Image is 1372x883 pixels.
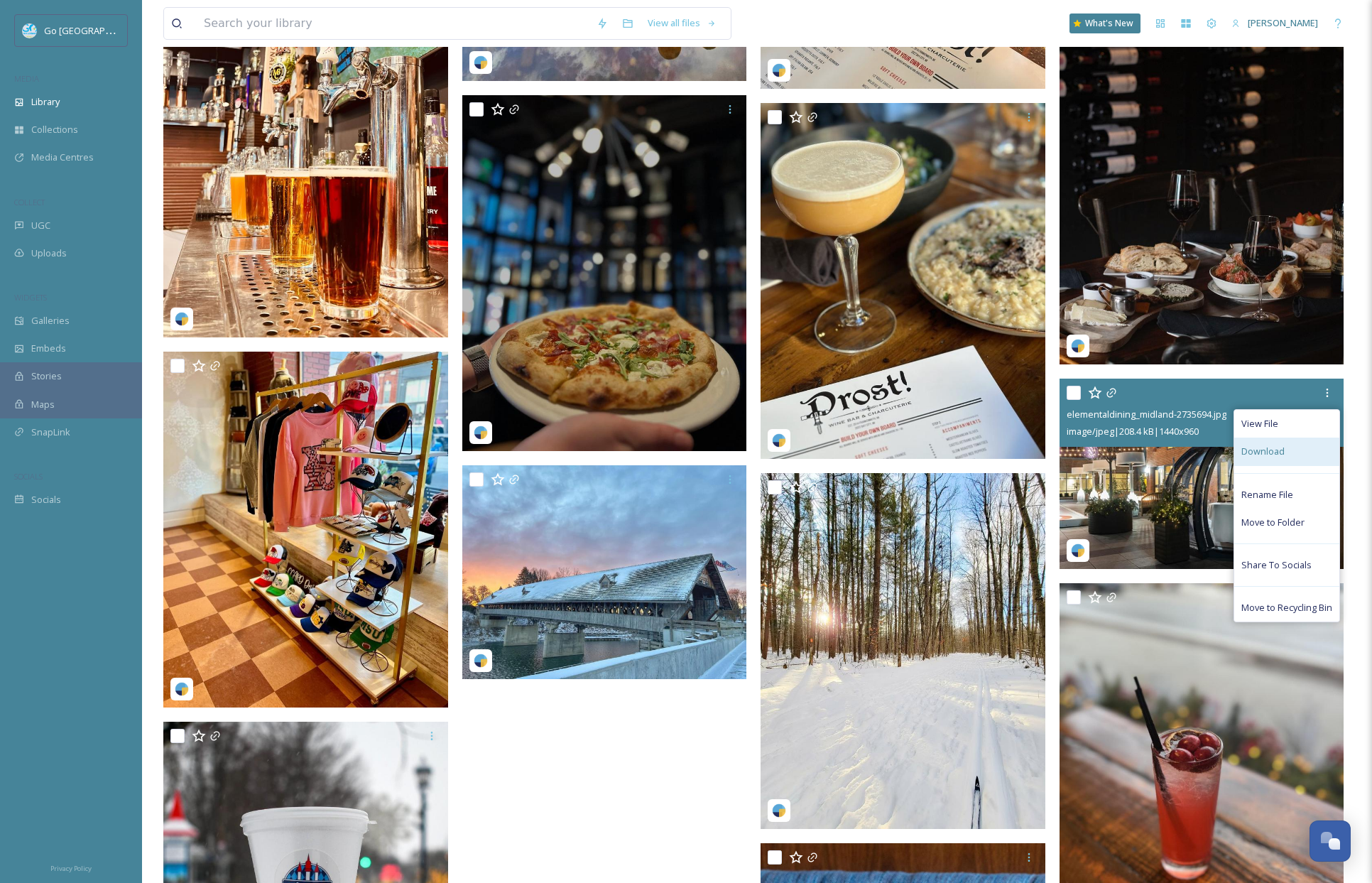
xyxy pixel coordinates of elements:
span: Privacy Policy [50,864,92,873]
span: Embeds [31,342,66,355]
img: snapsea-logo.png [772,433,786,448]
img: snapsea-logo.png [474,426,488,440]
img: snapsea-logo.png [175,312,189,326]
span: Move to Folder [1241,516,1305,529]
img: GoGreatLogo_MISkies_RegionalTrails%20%281%29.png [23,23,37,38]
span: SnapLink [31,426,70,439]
span: image/jpeg | 208.4 kB | 1440 x 960 [1067,425,1199,438]
a: View all files [641,9,724,37]
img: bavarianinn-17859672105301305.jpeg [462,465,747,679]
span: Socials [31,493,61,506]
img: prostwinebar-2877871.jpg [761,103,1045,459]
input: Search your library [197,8,589,39]
span: Stories [31,369,62,383]
img: snapsea-logo.png [474,55,488,70]
span: Collections [31,123,78,136]
img: frananddotboutique-18033580481214169.jpeg [163,352,448,708]
span: MEDIA [14,73,39,84]
span: WIDGETS [14,292,47,303]
span: [PERSON_NAME] [1248,16,1318,29]
span: Download [1241,445,1285,458]
a: [PERSON_NAME] [1224,9,1325,37]
img: snapsea-logo.png [1071,543,1085,558]
a: What's New [1069,13,1140,33]
span: Maps [31,398,55,411]
span: Go [GEOGRAPHIC_DATA] [44,23,149,37]
span: COLLECT [14,197,45,207]
span: Media Centres [31,151,94,164]
span: Rename File [1241,488,1293,502]
button: Open Chat [1310,820,1351,862]
span: Uploads [31,247,67,260]
span: UGC [31,219,50,232]
span: Galleries [31,314,70,327]
img: snapsea-logo.png [1071,339,1085,353]
span: elementaldining_midland-2735694.jpg [1067,408,1226,421]
span: Move to Recycling Bin [1241,601,1332,614]
img: prostwinebar-2830098.jpg [1060,13,1344,365]
img: elementaldining_midland-2735694.jpg [1060,379,1344,569]
img: snapsea-logo.png [474,654,488,668]
a: Privacy Policy [50,859,92,876]
img: gratzimidland-18051849026473359.jpeg [462,95,747,451]
span: SOCIALS [14,471,43,482]
img: snapsea-logo.png [175,682,189,696]
span: View File [1241,417,1278,430]
span: Share To Socials [1241,558,1312,572]
img: snapsea-logo.png [772,63,786,77]
img: megsymarie13-2750349.heic [761,473,1045,829]
span: Library [31,95,60,109]
img: snapsea-logo.png [772,803,786,818]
